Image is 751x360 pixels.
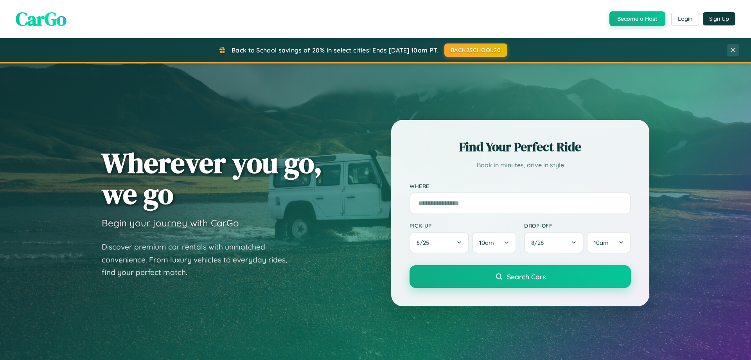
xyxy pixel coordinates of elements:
button: BACK2SCHOOL20 [444,43,507,57]
span: 8 / 26 [531,239,548,246]
span: Search Cars [507,272,546,281]
button: Login [671,12,699,26]
h3: Begin your journey with CarGo [102,217,239,229]
button: 8/26 [524,232,584,253]
h1: Wherever you go, we go [102,147,322,209]
span: Back to School savings of 20% in select cities! Ends [DATE] 10am PT. [232,46,438,54]
h2: Find Your Perfect Ride [410,138,631,156]
button: 8/25 [410,232,469,253]
p: Discover premium car rentals with unmatched convenience. From luxury vehicles to everyday rides, ... [102,241,297,279]
button: Become a Host [609,11,665,26]
label: Drop-off [524,222,631,229]
span: 8 / 25 [417,239,433,246]
label: Pick-up [410,222,516,229]
p: Book in minutes, drive in style [410,159,631,171]
button: Sign Up [703,12,735,25]
span: CarGo [16,6,66,32]
button: 10am [472,232,516,253]
button: Search Cars [410,265,631,288]
span: 10am [594,239,609,246]
span: 10am [479,239,494,246]
button: 10am [587,232,631,253]
label: Where [410,183,631,189]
